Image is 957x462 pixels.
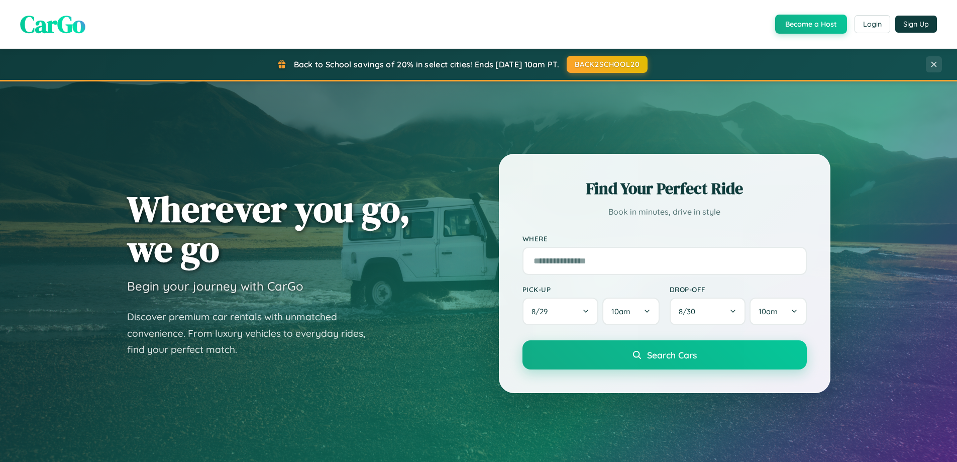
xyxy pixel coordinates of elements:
label: Pick-up [522,285,660,294]
span: 8 / 29 [531,307,553,316]
span: 10am [759,307,778,316]
h3: Begin your journey with CarGo [127,279,303,294]
button: Login [855,15,890,33]
span: CarGo [20,8,85,41]
button: Sign Up [895,16,937,33]
span: 10am [611,307,630,316]
h1: Wherever you go, we go [127,189,410,268]
button: 10am [602,298,659,325]
button: Become a Host [775,15,847,34]
button: 8/30 [670,298,746,325]
span: Back to School savings of 20% in select cities! Ends [DATE] 10am PT. [294,59,559,69]
label: Drop-off [670,285,807,294]
span: 8 / 30 [679,307,700,316]
button: Search Cars [522,340,807,369]
label: Where [522,234,807,243]
button: BACK2SCHOOL20 [567,56,648,73]
button: 10am [750,298,806,325]
h2: Find Your Perfect Ride [522,177,807,200]
p: Discover premium car rentals with unmatched convenience. From luxury vehicles to everyday rides, ... [127,309,378,358]
p: Book in minutes, drive in style [522,205,807,219]
button: 8/29 [522,298,599,325]
span: Search Cars [647,349,697,360]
